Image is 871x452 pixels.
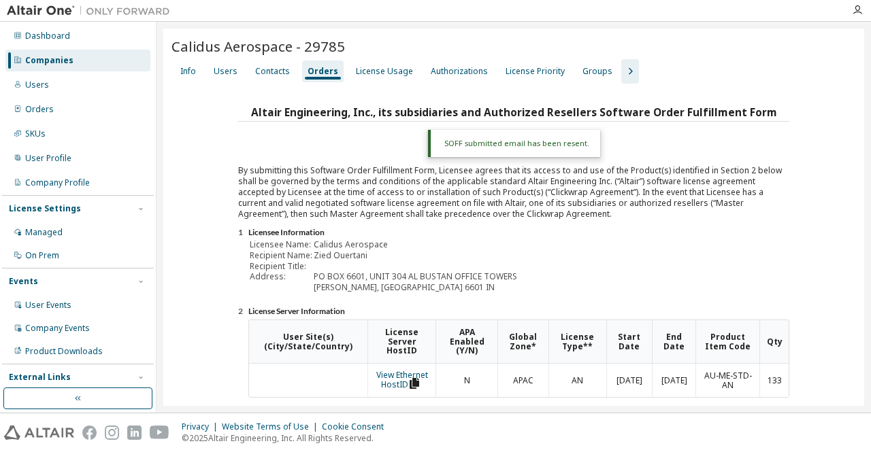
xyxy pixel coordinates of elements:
[314,240,517,249] td: Calidus Aerospace
[105,425,119,440] img: instagram.svg
[497,320,548,364] th: Global Zone*
[497,364,548,397] td: APAC
[248,319,789,424] div: *Global Zones: =[GEOGRAPHIC_DATA], =[GEOGRAPHIC_DATA], =Asia/[GEOGRAPHIC_DATA] **License Types: -...
[180,66,196,77] div: Info
[250,262,312,271] td: Recipient Title:
[25,80,49,90] div: Users
[9,203,81,214] div: License Settings
[428,130,600,157] div: SOFF submitted email has been resent.
[314,283,517,292] td: [PERSON_NAME], [GEOGRAPHIC_DATA] 6601 IN
[759,364,789,397] td: 133
[314,272,517,281] td: PO BOX 6601, UNIT 304 AL BUSTAN OFFICE TOWERS
[531,404,552,416] b: APAC
[25,250,59,261] div: On Prem
[9,276,38,287] div: Events
[4,425,74,440] img: altair_logo.svg
[695,364,759,397] td: AU-ME-STD-AN
[222,421,322,432] div: Website Terms of Use
[606,320,652,364] th: Start Date
[506,66,565,77] div: License Priority
[25,104,54,115] div: Orders
[214,66,237,77] div: Users
[25,31,70,41] div: Dashboard
[250,251,312,260] td: Recipient Name:
[248,228,789,239] li: Licensee Information
[308,66,338,77] div: Orders
[238,103,789,122] h3: Altair Engineering, Inc., its subsidiaries and Authorized Resellers Software Order Fulfillment Form
[25,346,103,357] div: Product Downloads
[606,364,652,397] td: [DATE]
[548,364,606,397] td: AN
[376,369,428,391] a: View Ethernet HostID
[250,240,312,249] td: Licensee Name:
[582,66,612,77] div: Groups
[25,227,63,238] div: Managed
[356,66,413,77] div: License Usage
[7,4,177,18] img: Altair One
[695,320,759,364] th: Product Item Code
[25,300,71,311] div: User Events
[255,66,290,77] div: Contacts
[127,425,142,440] img: linkedin.svg
[314,251,517,260] td: Zied Ouertani
[420,404,442,416] b: EMEA
[182,421,222,432] div: Privacy
[431,66,488,77] div: Authorizations
[182,432,392,444] p: © 2025 Altair Engineering, Inc. All Rights Reserved.
[249,320,367,364] th: User Site(s) (City/State/Country)
[25,177,90,188] div: Company Profile
[759,320,789,364] th: Qty
[367,320,435,364] th: License Server HostID
[652,364,695,397] td: [DATE]
[25,323,90,334] div: Company Events
[308,404,331,416] b: AMER
[9,372,71,383] div: External Links
[25,128,46,139] div: SKUs
[548,320,606,364] th: License Type**
[322,421,392,432] div: Cookie Consent
[435,320,497,364] th: APA Enabled (Y/N)
[150,425,169,440] img: youtube.svg
[25,153,71,164] div: User Profile
[248,307,789,317] li: License Server Information
[250,272,312,281] td: Address:
[25,55,73,66] div: Companies
[82,425,97,440] img: facebook.svg
[435,364,497,397] td: N
[171,37,345,56] span: Calidus Aerospace - 29785
[652,320,695,364] th: End Date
